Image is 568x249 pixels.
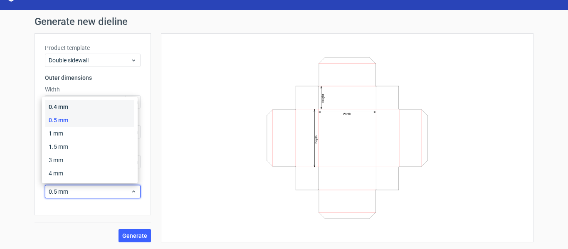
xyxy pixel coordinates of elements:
text: Width [343,112,351,116]
h1: Generate new dieline [35,17,533,27]
span: 0.5 mm [49,187,131,196]
div: 0.4 mm [45,100,134,113]
h3: Outer dimensions [45,74,141,82]
div: 4 mm [45,167,134,180]
div: 1 mm [45,127,134,140]
text: Depth [314,135,318,143]
button: Generate [119,229,151,242]
div: 3 mm [45,153,134,167]
text: Height [321,94,325,103]
label: Width [45,85,141,94]
div: 0.5 mm [45,113,134,127]
span: Generate [122,233,147,239]
label: Product template [45,44,141,52]
div: 1.5 mm [45,140,134,153]
span: Double sidewall [49,56,131,64]
span: mm [126,96,140,108]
